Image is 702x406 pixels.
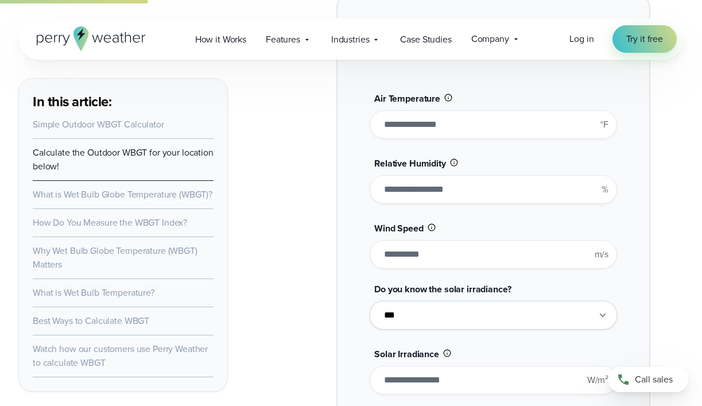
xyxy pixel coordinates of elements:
span: Try it free [626,32,663,46]
a: Log in [569,32,594,46]
a: Try it free [612,25,677,53]
a: What is Wet Bulb Globe Temperature (WBGT)? [33,188,212,201]
span: Relative Humidity [374,157,446,170]
span: Call sales [635,373,673,386]
a: Case Studies [390,28,461,51]
span: Air Temperature [374,92,440,105]
a: How it Works [185,28,256,51]
span: Log in [569,32,594,45]
a: Best Ways to Calculate WBGT [33,314,149,327]
a: Watch how our customers use Perry Weather to calculate WBGT [33,342,208,369]
a: What is Wet Bulb Temperature? [33,286,154,299]
span: Wind Speed [374,222,424,235]
span: Do you know the solar irradiance? [374,283,511,296]
a: Why Wet Bulb Globe Temperature (WBGT) Matters [33,244,197,271]
span: Company [471,32,509,46]
span: How it Works [195,33,246,47]
span: Case Studies [400,33,451,47]
a: Call sales [608,367,688,392]
span: Features [266,33,300,47]
a: How Do You Measure the WBGT Index? [33,216,187,229]
h3: In this article: [33,92,214,111]
a: Simple Outdoor WBGT Calculator [33,118,164,131]
span: Industries [331,33,370,47]
a: Calculate the Outdoor WBGT for your location below! [33,146,214,173]
span: Solar Irradiance [374,347,439,361]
